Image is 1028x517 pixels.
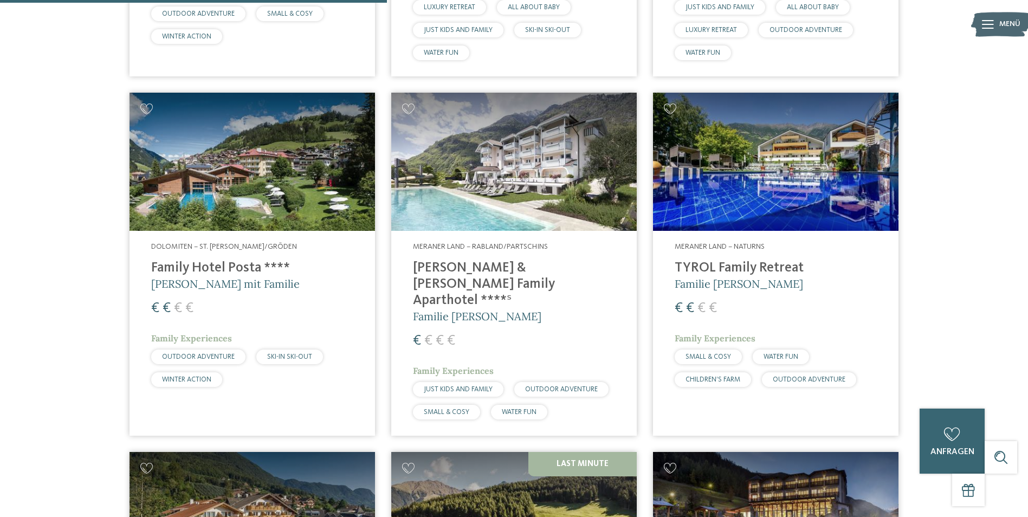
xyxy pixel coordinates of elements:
span: JUST KIDS AND FAMILY [424,386,493,393]
span: Family Experiences [675,333,755,344]
span: WATER FUN [424,49,458,56]
span: Meraner Land – Naturns [675,243,765,250]
span: Familie [PERSON_NAME] [675,277,803,290]
span: JUST KIDS AND FAMILY [424,27,493,34]
h4: Family Hotel Posta **** [151,260,353,276]
span: SKI-IN SKI-OUT [525,27,570,34]
span: SMALL & COSY [686,353,731,360]
img: Familienhotels gesucht? Hier findet ihr die besten! [130,93,375,231]
a: Familienhotels gesucht? Hier findet ihr die besten! Meraner Land – Naturns TYROL Family Retreat F... [653,93,898,436]
span: € [447,334,455,348]
span: € [686,301,694,315]
span: ALL ABOUT BABY [508,4,560,11]
span: € [424,334,432,348]
span: € [163,301,171,315]
img: Familien Wellness Residence Tyrol **** [653,93,898,231]
span: Family Experiences [413,365,494,376]
span: [PERSON_NAME] mit Familie [151,277,300,290]
span: Family Experiences [151,333,232,344]
span: € [174,301,182,315]
span: € [436,334,444,348]
span: WATER FUN [502,409,536,416]
span: Familie [PERSON_NAME] [413,309,541,323]
span: OUTDOOR ADVENTURE [773,376,845,383]
span: ALL ABOUT BABY [787,4,839,11]
span: WINTER ACTION [162,33,211,40]
a: Familienhotels gesucht? Hier findet ihr die besten! Dolomiten – St. [PERSON_NAME]/Gröden Family H... [130,93,375,436]
h4: TYROL Family Retreat [675,260,877,276]
span: SKI-IN SKI-OUT [267,353,312,360]
span: anfragen [930,448,974,456]
span: OUTDOOR ADVENTURE [525,386,598,393]
span: € [413,334,421,348]
h4: [PERSON_NAME] & [PERSON_NAME] Family Aparthotel ****ˢ [413,260,615,309]
span: Dolomiten – St. [PERSON_NAME]/Gröden [151,243,297,250]
img: Familienhotels gesucht? Hier findet ihr die besten! [391,93,637,231]
span: OUTDOOR ADVENTURE [162,353,235,360]
span: Meraner Land – Rabland/Partschins [413,243,548,250]
span: WATER FUN [764,353,798,360]
span: WATER FUN [686,49,720,56]
span: € [185,301,193,315]
span: LUXURY RETREAT [424,4,475,11]
span: SMALL & COSY [424,409,469,416]
a: Familienhotels gesucht? Hier findet ihr die besten! Meraner Land – Rabland/Partschins [PERSON_NAM... [391,93,637,436]
span: € [675,301,683,315]
span: LUXURY RETREAT [686,27,737,34]
span: € [151,301,159,315]
span: € [697,301,706,315]
span: CHILDREN’S FARM [686,376,740,383]
span: JUST KIDS AND FAMILY [686,4,754,11]
a: anfragen [920,409,985,474]
span: WINTER ACTION [162,376,211,383]
span: SMALL & COSY [267,10,313,17]
span: OUTDOOR ADVENTURE [770,27,842,34]
span: € [709,301,717,315]
span: OUTDOOR ADVENTURE [162,10,235,17]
